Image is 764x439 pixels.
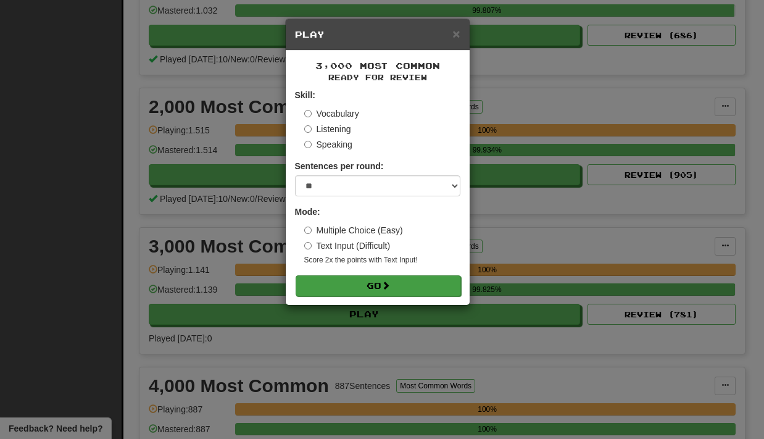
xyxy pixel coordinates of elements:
small: Score 2x the points with Text Input ! [304,255,460,265]
label: Sentences per round: [295,160,384,172]
label: Listening [304,123,351,135]
button: Go [296,275,461,296]
label: Speaking [304,138,352,151]
span: 3,000 Most Common [315,61,440,71]
input: Vocabulary [304,110,312,117]
input: Listening [304,125,312,133]
span: × [452,27,460,41]
strong: Skill: [295,90,315,100]
label: Text Input (Difficult) [304,240,391,252]
label: Multiple Choice (Easy) [304,224,403,236]
input: Multiple Choice (Easy) [304,227,312,234]
label: Vocabulary [304,107,359,120]
input: Text Input (Difficult) [304,242,312,249]
small: Ready for Review [295,72,460,83]
button: Close [452,27,460,40]
input: Speaking [304,141,312,148]
strong: Mode: [295,207,320,217]
h5: Play [295,28,460,41]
